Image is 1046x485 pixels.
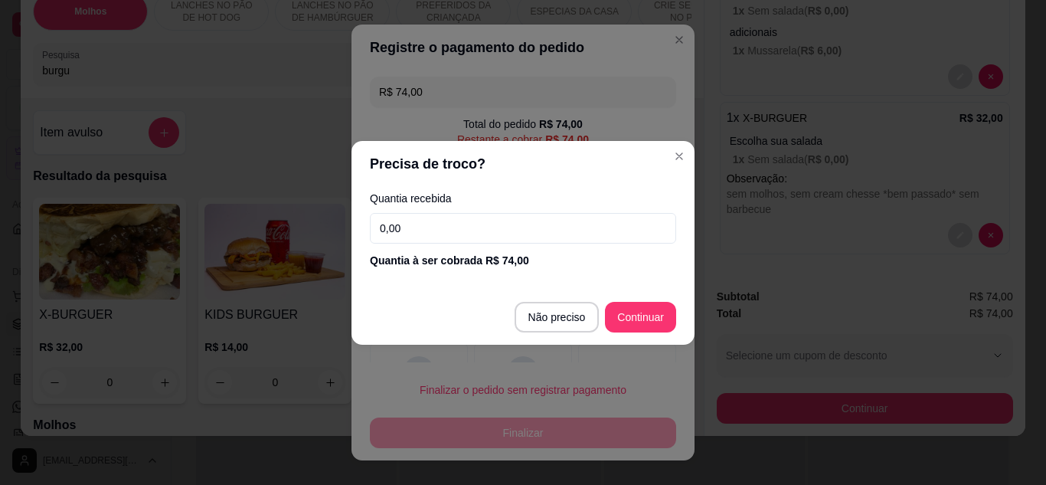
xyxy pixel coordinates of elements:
div: Quantia à ser cobrada R$ 74,00 [370,253,676,268]
header: Precisa de troco? [351,141,695,187]
label: Quantia recebida [370,193,676,204]
button: Continuar [605,302,676,333]
button: Close [667,144,691,169]
button: Não preciso [515,302,600,333]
